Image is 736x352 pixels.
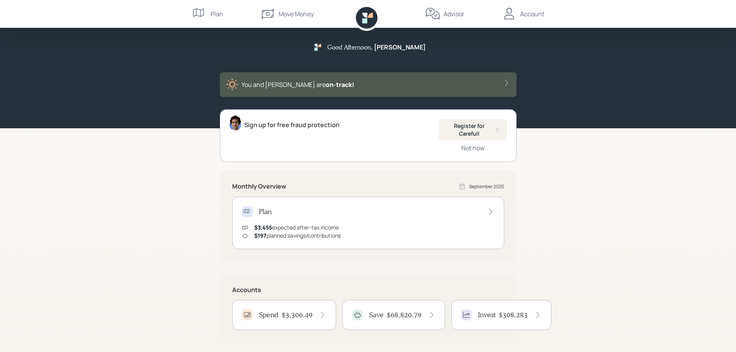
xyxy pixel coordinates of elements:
[520,9,544,19] div: Account
[478,311,496,319] h4: Invest
[211,9,223,19] div: Plan
[326,80,354,89] span: on‑track!
[369,311,384,319] h4: Save
[439,119,507,140] button: Register for Carefull
[279,9,314,19] div: Move Money
[244,120,340,129] div: Sign up for free fraud protection
[327,43,372,51] h5: Good Afternoon ,
[469,183,504,190] div: September 2025
[229,115,241,131] img: harrison-schaefer-headshot-2.png
[259,311,279,319] h4: Spend
[254,224,272,231] span: $3,455
[282,311,313,319] h4: $3,306.49
[232,183,286,190] h5: Monthly Overview
[499,311,528,319] h4: $308,283
[387,311,422,319] h4: $68,820.79
[254,231,341,240] div: planned savings/contributions
[259,207,272,216] h4: Plan
[254,232,267,239] span: $197
[232,286,504,294] h5: Accounts
[226,78,238,91] img: sunny-XHVQM73Q.digested.png
[254,223,339,231] div: expected after-tax income
[461,144,484,152] div: Not now
[444,9,464,19] div: Advisor
[241,80,354,89] div: You and [PERSON_NAME] are
[374,44,426,51] h5: [PERSON_NAME]
[445,122,501,137] div: Register for Carefull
